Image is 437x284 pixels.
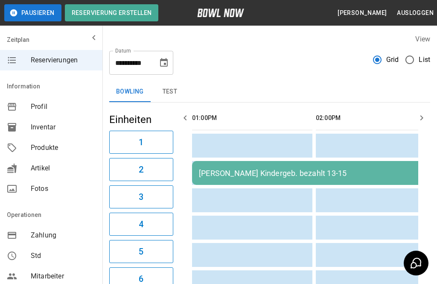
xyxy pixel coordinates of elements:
[139,135,143,149] h6: 1
[139,163,143,176] h6: 2
[316,106,436,130] th: 02:00PM
[31,102,96,112] span: Profil
[334,5,390,21] button: [PERSON_NAME]
[31,55,96,65] span: Reservierungen
[31,163,96,173] span: Artikel
[31,271,96,281] span: Mitarbeiter
[155,54,172,71] button: Choose date, selected date is 7. Sep. 2025
[393,5,437,21] button: Ausloggen
[192,106,312,130] th: 01:00PM
[31,184,96,194] span: Fotos
[4,4,61,21] button: Pausieren
[109,240,173,263] button: 5
[197,9,244,17] img: logo
[65,4,159,21] button: Reservierung erstellen
[139,217,143,231] h6: 4
[415,35,430,43] label: View
[109,113,173,126] h5: Einheiten
[109,82,151,102] button: Bowling
[109,158,173,181] button: 2
[109,82,430,102] div: inventory tabs
[109,213,173,236] button: 4
[139,190,143,204] h6: 3
[386,55,399,65] span: Grid
[31,251,96,261] span: Std
[109,131,173,154] button: 1
[109,185,173,208] button: 3
[199,169,431,178] div: [PERSON_NAME] Kindergeb. bezahlt 13-15
[151,82,189,102] button: test
[139,245,143,258] h6: 5
[419,55,430,65] span: List
[31,230,96,240] span: Zahlung
[31,122,96,132] span: Inventar
[31,143,96,153] span: Produkte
